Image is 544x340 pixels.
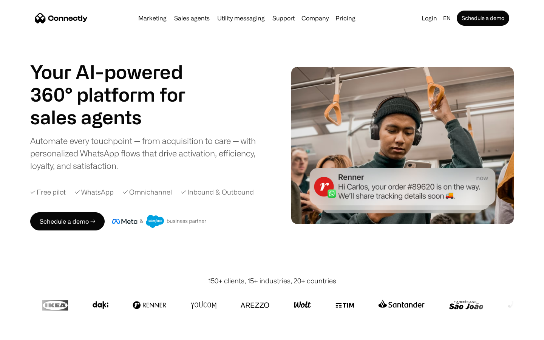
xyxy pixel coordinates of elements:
[181,187,254,197] div: ✓ Inbound & Outbound
[30,134,268,172] div: Automate every touchpoint — from acquisition to care — with personalized WhatsApp flows that driv...
[269,15,298,21] a: Support
[30,187,66,197] div: ✓ Free pilot
[457,11,509,26] a: Schedule a demo
[8,326,45,337] aside: Language selected: English
[123,187,172,197] div: ✓ Omnichannel
[135,15,170,21] a: Marketing
[112,215,207,228] img: Meta and Salesforce business partner badge.
[171,15,213,21] a: Sales agents
[332,15,359,21] a: Pricing
[214,15,268,21] a: Utility messaging
[301,13,329,23] div: Company
[443,13,451,23] div: en
[30,60,204,106] h1: Your AI-powered 360° platform for
[15,327,45,337] ul: Language list
[208,276,336,286] div: 150+ clients, 15+ industries, 20+ countries
[75,187,114,197] div: ✓ WhatsApp
[30,212,105,230] a: Schedule a demo →
[30,106,204,128] h1: sales agents
[419,13,440,23] a: Login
